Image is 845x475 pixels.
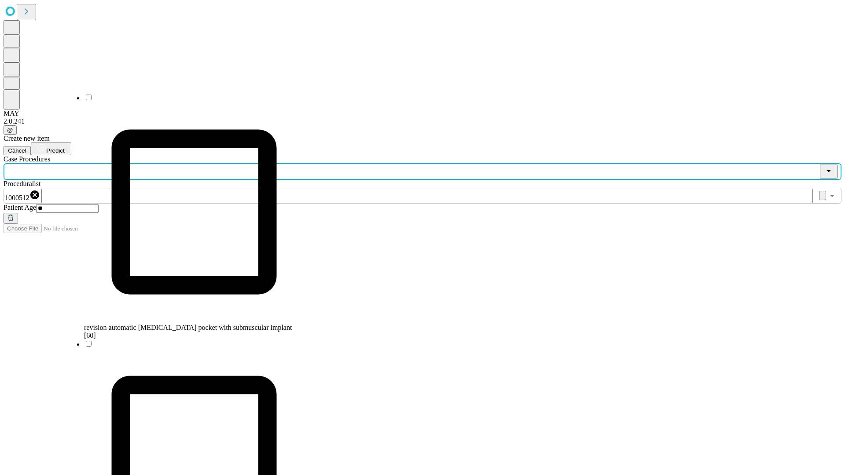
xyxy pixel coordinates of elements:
span: revision automatic [MEDICAL_DATA] pocket with submuscular implant [60] [84,324,292,339]
button: Cancel [4,146,31,155]
button: @ [4,125,17,135]
span: Patient Age [4,204,36,211]
div: 2.0.241 [4,117,841,125]
button: Open [826,190,838,202]
span: Create new item [4,135,50,142]
span: @ [7,127,13,133]
span: Predict [46,147,64,154]
button: Close [820,164,838,179]
div: MAY [4,110,841,117]
span: Cancel [8,147,26,154]
button: Predict [31,142,71,155]
div: 1000512 [5,190,40,202]
span: 1000512 [5,194,29,201]
span: Scheduled Procedure [4,155,50,163]
button: Clear [819,191,826,200]
span: Proceduralist [4,180,40,187]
